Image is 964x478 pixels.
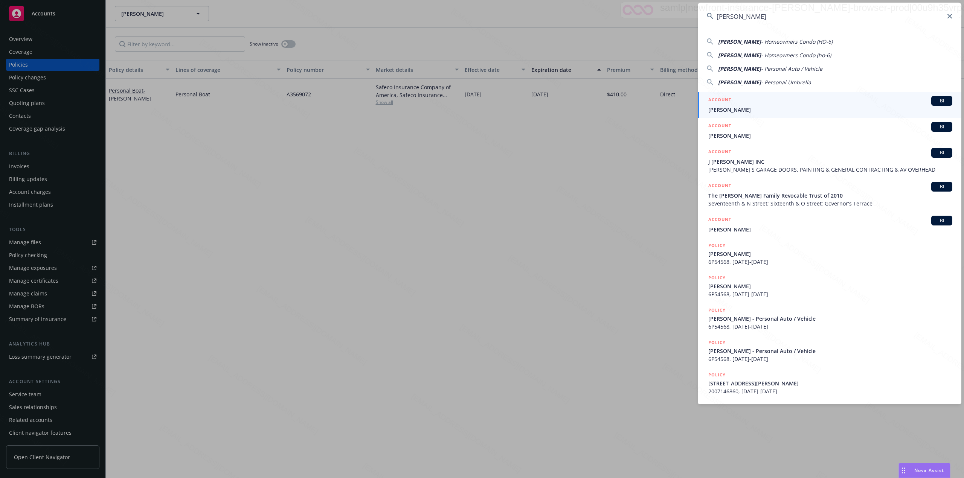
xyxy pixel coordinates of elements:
[708,282,952,290] span: [PERSON_NAME]
[708,158,952,166] span: J [PERSON_NAME] INC
[761,65,822,72] span: - Personal Auto / Vehicle
[698,92,961,118] a: ACCOUNTBI[PERSON_NAME]
[934,123,949,130] span: BI
[698,367,961,399] a: POLICY[STREET_ADDRESS][PERSON_NAME]2007146860, [DATE]-[DATE]
[718,79,761,86] span: [PERSON_NAME]
[708,216,731,225] h5: ACCOUNT
[914,467,944,473] span: Nova Assist
[698,3,961,30] input: Search...
[708,225,952,233] span: [PERSON_NAME]
[698,118,961,144] a: ACCOUNTBI[PERSON_NAME]
[698,178,961,212] a: ACCOUNTBIThe [PERSON_NAME] Family Revocable Trust of 2010Seventeenth & N Street; Sixteenth & O St...
[698,270,961,302] a: POLICY[PERSON_NAME]6P54568, [DATE]-[DATE]
[708,192,952,199] span: The [PERSON_NAME] Family Revocable Trust of 2010
[698,335,961,367] a: POLICY[PERSON_NAME] - Personal Auto / Vehicle6P54568, [DATE]-[DATE]
[718,65,761,72] span: [PERSON_NAME]
[708,323,952,330] span: 6P54568, [DATE]-[DATE]
[708,387,952,395] span: 2007146860, [DATE]-[DATE]
[708,132,952,140] span: [PERSON_NAME]
[761,52,831,59] span: - Homeowners Condo (ho-6)
[708,355,952,363] span: 6P54568, [DATE]-[DATE]
[708,106,952,114] span: [PERSON_NAME]
[718,52,761,59] span: [PERSON_NAME]
[708,122,731,131] h5: ACCOUNT
[708,166,952,174] span: [PERSON_NAME]'S GARAGE DOORS, PAINTING & GENERAL CONTRACTING & AV OVERHEAD
[698,212,961,237] a: ACCOUNTBI[PERSON_NAME]
[708,242,726,249] h5: POLICY
[708,182,731,191] h5: ACCOUNT
[708,258,952,266] span: 6P54568, [DATE]-[DATE]
[698,302,961,335] a: POLICY[PERSON_NAME] - Personal Auto / Vehicle6P54568, [DATE]-[DATE]
[899,463,908,478] div: Drag to move
[708,371,726,379] h5: POLICY
[718,38,761,45] span: [PERSON_NAME]
[698,144,961,178] a: ACCOUNTBIJ [PERSON_NAME] INC[PERSON_NAME]'S GARAGE DOORS, PAINTING & GENERAL CONTRACTING & AV OVE...
[934,97,949,104] span: BI
[708,96,731,105] h5: ACCOUNT
[708,148,731,157] h5: ACCOUNT
[898,463,950,478] button: Nova Assist
[934,217,949,224] span: BI
[761,79,811,86] span: - Personal Umbrella
[708,290,952,298] span: 6P54568, [DATE]-[DATE]
[708,274,726,282] h5: POLICY
[761,38,833,45] span: - Homeowners Condo (HO-6)
[708,379,952,387] span: [STREET_ADDRESS][PERSON_NAME]
[708,339,726,346] h5: POLICY
[934,149,949,156] span: BI
[708,315,952,323] span: [PERSON_NAME] - Personal Auto / Vehicle
[708,250,952,258] span: [PERSON_NAME]
[698,237,961,270] a: POLICY[PERSON_NAME]6P54568, [DATE]-[DATE]
[708,347,952,355] span: [PERSON_NAME] - Personal Auto / Vehicle
[708,306,726,314] h5: POLICY
[708,199,952,207] span: Seventeenth & N Street; Sixteenth & O Street; Governor's Terrace
[934,183,949,190] span: BI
